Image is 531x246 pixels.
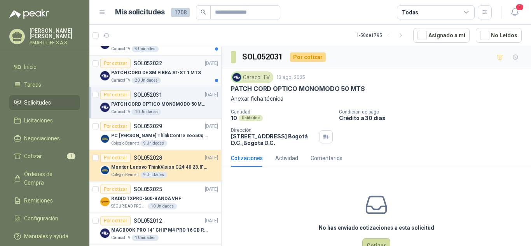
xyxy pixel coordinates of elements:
div: 9 Unidades [140,140,167,147]
p: Caracol TV [111,46,130,52]
p: Caracol TV [111,235,130,241]
div: Caracol TV [231,72,273,83]
img: Company Logo [100,197,110,206]
a: Por cotizarSOL052028[DATE] Company LogoMonitor Lenovo ThinkVision C24-40 23.8" 3YWColegio Bennett... [89,150,221,181]
a: Por cotizarSOL052032[DATE] Company LogoPATCH CORD DE SM FIBRA ST-ST 1 MTSCaracol TV20 Unidades [89,56,221,87]
p: SOL052029 [134,124,162,129]
span: Manuales y ayuda [24,232,68,241]
p: Crédito a 30 días [339,115,528,121]
p: Cantidad [231,109,333,115]
p: [DATE] [205,186,218,193]
div: Comentarios [311,154,342,162]
p: [DATE] [205,217,218,225]
p: SEGURIDAD PROVISER LTDA [111,203,146,209]
a: Por cotizarSOL052012[DATE] Company LogoMACBOOK PRO 14" CHIP M4 PRO 16 GB RAM 1TBCaracol TV1 Unidades [89,213,221,244]
a: Cotizar1 [9,149,80,164]
p: Colegio Bennett [111,172,139,178]
div: Por cotizar [290,52,326,62]
p: Caracol TV [111,109,130,115]
p: PATCH CORD OPTICO MONOMODO 50 MTS [111,101,208,108]
a: Por cotizarSOL052025[DATE] Company LogoRADIO TXPRO-500-BANDA VHFSEGURIDAD PROVISER LTDA10 Unidades [89,181,221,213]
div: 4 Unidades [132,46,159,52]
a: Remisiones [9,193,80,208]
span: Inicio [24,63,37,71]
a: Manuales y ayuda [9,229,80,244]
a: Órdenes de Compra [9,167,80,190]
div: Por cotizar [100,185,131,194]
h1: Mis solicitudes [115,7,165,18]
p: [DATE] [205,91,218,99]
p: [DATE] [205,154,218,162]
div: Por cotizar [100,90,131,99]
div: 1 - 50 de 1795 [356,29,407,42]
div: Por cotizar [100,153,131,162]
button: Asignado a mi [413,28,470,43]
p: MACBOOK PRO 14" CHIP M4 PRO 16 GB RAM 1TB [111,227,208,234]
span: Tareas [24,80,41,89]
a: Por cotizarSOL052029[DATE] Company LogoPC [PERSON_NAME] ThinkCentre neo50q Gen 4 Core i5 16Gb 512... [89,119,221,150]
div: Por cotizar [100,59,131,68]
img: Company Logo [100,229,110,238]
p: 10 [231,115,237,121]
span: Remisiones [24,196,53,205]
div: 10 Unidades [148,203,177,209]
p: 13 ago, 2025 [276,74,305,81]
img: Company Logo [100,134,110,143]
p: SMART LIFE S.A.S [30,40,80,45]
span: search [201,9,206,15]
p: Anexar ficha técnica [231,94,522,103]
p: PC [PERSON_NAME] ThinkCentre neo50q Gen 4 Core i5 16Gb 512Gb SSD Win 11 Pro 3YW Con Teclado y Mouse [111,132,208,140]
div: Por cotizar [100,216,131,225]
span: Licitaciones [24,116,53,125]
p: SOL052028 [134,155,162,161]
span: Órdenes de Compra [24,170,73,187]
a: Configuración [9,211,80,226]
div: 20 Unidades [132,77,161,84]
div: 9 Unidades [140,172,167,178]
p: Dirección [231,127,316,133]
button: 1 [508,5,522,19]
span: 1708 [171,8,190,17]
span: Solicitudes [24,98,51,107]
p: [PERSON_NAME] [PERSON_NAME] [30,28,80,39]
p: SOL052012 [134,218,162,223]
span: 1 [67,153,75,159]
span: Configuración [24,214,58,223]
p: Condición de pago [339,109,528,115]
span: 1 [515,3,524,11]
div: Por cotizar [100,122,131,131]
img: Company Logo [232,73,241,82]
a: Por cotizarSOL052031[DATE] Company LogoPATCH CORD OPTICO MONOMODO 50 MTSCaracol TV10 Unidades [89,87,221,119]
img: Company Logo [100,166,110,175]
p: Monitor Lenovo ThinkVision C24-40 23.8" 3YW [111,164,208,171]
p: SOL052025 [134,187,162,192]
a: Inicio [9,59,80,74]
p: [DATE] [205,60,218,67]
div: 10 Unidades [132,109,161,115]
div: Cotizaciones [231,154,263,162]
div: Unidades [239,115,263,121]
span: Cotizar [24,152,42,161]
p: RADIO TXPRO-500-BANDA VHF [111,195,181,202]
button: No Leídos [476,28,522,43]
p: PATCH CORD DE SM FIBRA ST-ST 1 MTS [111,69,201,77]
p: Caracol TV [111,77,130,84]
a: Negociaciones [9,131,80,146]
span: Negociaciones [24,134,60,143]
div: Todas [402,8,418,17]
h3: No has enviado cotizaciones a esta solicitud [319,223,434,232]
p: SOL052031 [134,92,162,98]
p: [DATE] [205,123,218,130]
div: 1 Unidades [132,235,159,241]
a: Licitaciones [9,113,80,128]
img: Logo peakr [9,9,49,19]
p: Colegio Bennett [111,140,139,147]
h3: SOL052031 [242,51,284,63]
img: Company Logo [100,103,110,112]
p: [STREET_ADDRESS] Bogotá D.C. , Bogotá D.C. [231,133,316,146]
img: Company Logo [100,71,110,80]
a: Solicitudes [9,95,80,110]
a: Tareas [9,77,80,92]
div: Actividad [275,154,298,162]
p: SOL052032 [134,61,162,66]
